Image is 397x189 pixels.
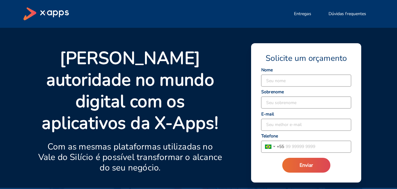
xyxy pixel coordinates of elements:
[284,141,351,153] input: 99 99999 9999
[266,53,347,64] span: Solicite um orçamento
[287,8,319,20] button: Entregas
[261,97,351,108] input: Seu sobrenome
[277,143,284,150] span: + 55
[38,48,222,134] p: [PERSON_NAME] autoridade no mundo digital com os aplicativos da X-Apps!
[38,141,222,173] p: Com as mesmas plataformas utilizadas no Vale do Silício é possível transformar o alcance do seu n...
[329,11,366,17] span: Dúvidas frequentes
[261,75,351,86] input: Seu nome
[282,158,330,173] button: Enviar
[294,11,311,17] span: Entregas
[321,8,374,20] button: Dúvidas frequentes
[300,162,313,169] span: Enviar
[261,119,351,131] input: Seu melhor e-mail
